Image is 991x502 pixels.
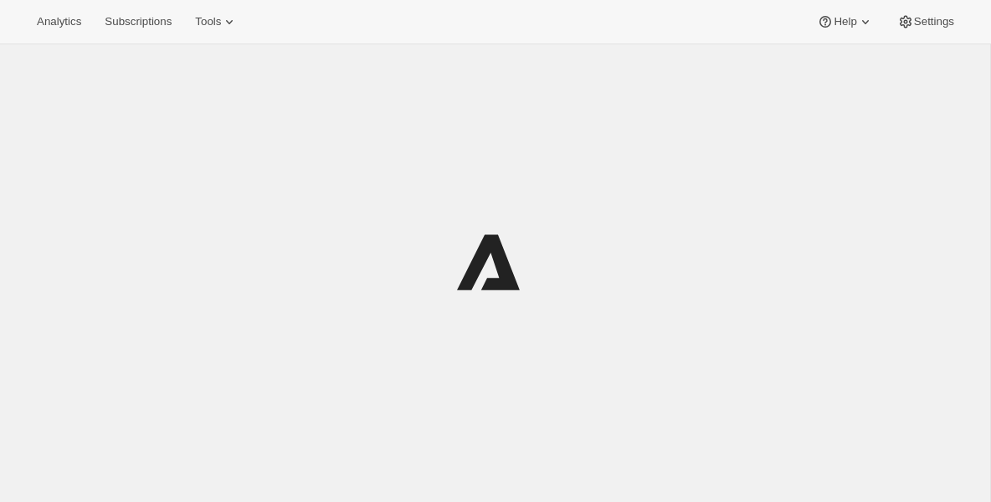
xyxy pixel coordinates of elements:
[185,10,248,33] button: Tools
[95,10,182,33] button: Subscriptions
[195,15,221,28] span: Tools
[887,10,964,33] button: Settings
[807,10,883,33] button: Help
[834,15,856,28] span: Help
[105,15,172,28] span: Subscriptions
[914,15,954,28] span: Settings
[27,10,91,33] button: Analytics
[37,15,81,28] span: Analytics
